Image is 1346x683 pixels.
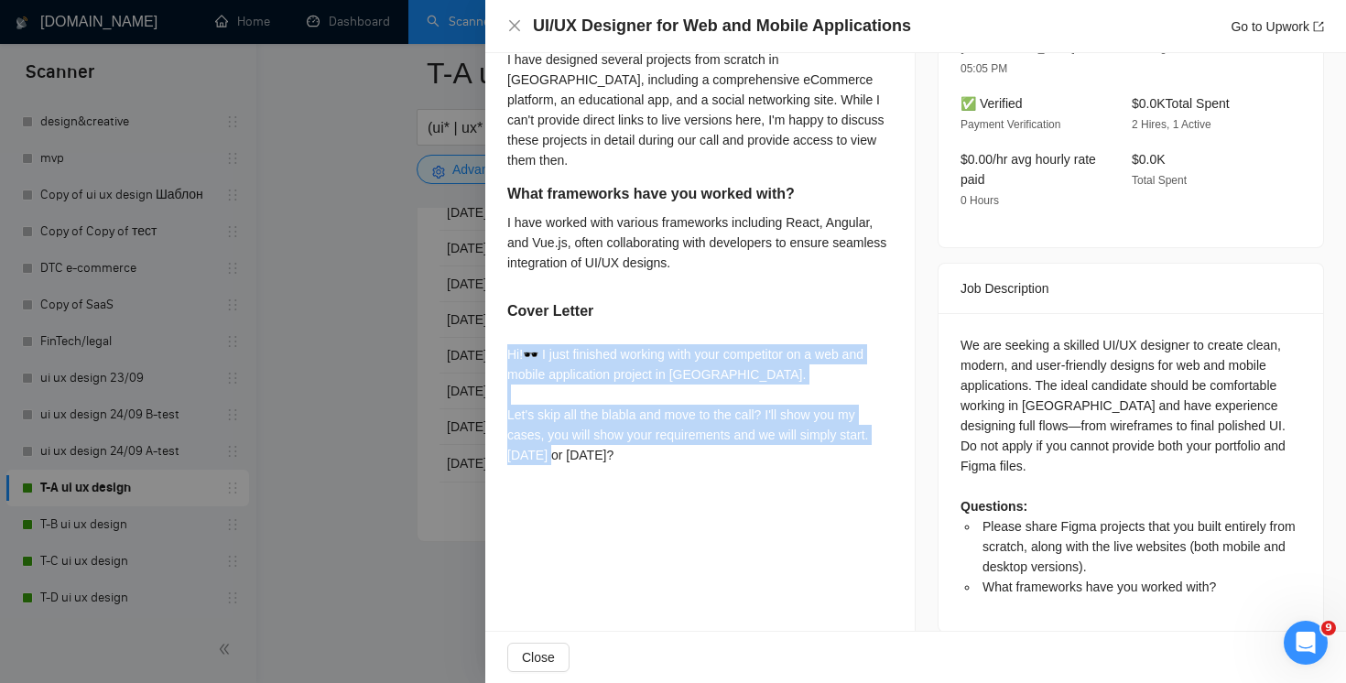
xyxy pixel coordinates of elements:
span: Total Spent [1132,174,1187,187]
button: Close [507,643,570,672]
span: 9 [1321,621,1336,635]
h5: What frameworks have you worked with? [507,183,835,205]
h4: UI/UX Designer for Web and Mobile Applications [533,15,911,38]
span: close [507,18,522,33]
div: We are seeking a skilled UI/UX designer to create clean, modern, and user-friendly designs for we... [961,335,1301,597]
iframe: Intercom live chat [1284,621,1328,665]
span: Close [522,647,555,667]
button: Close [507,18,522,34]
div: I have designed several projects from scratch in [GEOGRAPHIC_DATA], including a comprehensive eCo... [507,49,893,170]
h5: Cover Letter [507,300,593,322]
span: ✅ Verified [961,96,1023,111]
span: What frameworks have you worked with? [982,580,1216,594]
strong: Questions: [961,499,1027,514]
span: Please share Figma projects that you built entirely from scratch, along with the live websites (b... [982,519,1296,574]
span: Payment Verification [961,118,1060,131]
a: Go to Upworkexport [1231,19,1324,34]
span: $0.0K [1132,152,1166,167]
div: Hi!🕶️ I just finished working with your competitor on a web and mobile application project in [GE... [507,344,893,465]
span: 2 Hires, 1 Active [1132,118,1211,131]
span: 0 Hours [961,194,999,207]
div: I have worked with various frameworks including React, Angular, and Vue.js, often collaborating w... [507,212,893,273]
span: $0.0K Total Spent [1132,96,1230,111]
span: export [1313,21,1324,32]
span: $0.00/hr avg hourly rate paid [961,152,1096,187]
div: Job Description [961,264,1301,313]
